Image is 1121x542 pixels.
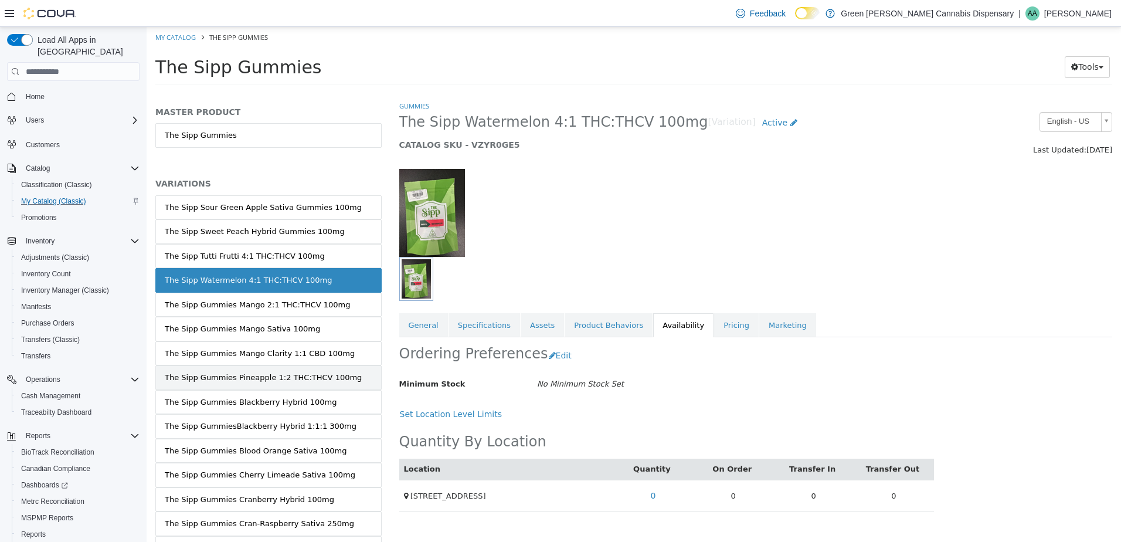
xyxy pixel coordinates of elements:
button: Users [2,112,144,128]
a: Assets [374,286,417,311]
a: Metrc Reconciliation [16,494,89,509]
a: Feedback [731,2,790,25]
span: BioTrack Reconciliation [21,448,94,457]
span: The Sipp Watermelon 4:1 THC:THCV 100mg [253,86,562,104]
a: Product Behaviors [418,286,506,311]
span: Catalog [26,164,50,173]
button: Cash Management [12,388,144,404]
span: Classification (Classic) [16,178,140,192]
h5: CATALOG SKU - VZYR0GE5 [253,113,783,123]
div: The Sipp Gummies Pineapple 1:2 THC:THCV 100mg [18,345,215,357]
div: The Sipp Gummies Mango Sativa 100mg [18,296,174,308]
h2: Ordering Preferences [253,318,402,336]
a: Purchase Orders [16,316,79,330]
a: Dashboards [12,477,144,493]
span: Home [21,89,140,104]
i: No Minimum Stock Set [390,353,477,361]
div: The Sipp Gummies Mango Clarity 1:1 CBD 100mg [18,321,208,333]
button: Metrc Reconciliation [12,493,144,510]
button: MSPMP Reports [12,510,144,526]
button: BioTrack Reconciliation [12,444,144,460]
span: Canadian Compliance [21,464,90,473]
p: | [1018,6,1021,21]
span: Traceabilty Dashboard [21,408,91,417]
span: Purchase Orders [16,316,140,330]
h5: VARIATIONS [9,151,235,162]
a: Dashboards [16,478,73,492]
div: The Sipp Gummies Cherry Limeade Sativa 100mg [18,442,209,454]
a: Traceabilty Dashboard [16,405,96,419]
span: Dashboards [21,480,68,490]
div: The Sipp Sour Green Apple Sativa Gummies 100mg [18,175,215,187]
span: Home [26,92,45,101]
a: Transfers (Classic) [16,333,84,347]
span: Inventory [21,234,140,248]
a: Availability [507,286,567,311]
a: General [253,286,301,311]
span: Manifests [21,302,51,311]
span: AA [1028,6,1037,21]
span: Reports [26,431,50,441]
div: The Sipp Gummies Cranberry Hybrid 100mg [18,467,188,479]
span: Catalog [21,161,140,175]
td: 0 [707,453,787,485]
a: Specifications [302,286,373,311]
span: Transfers [16,349,140,363]
span: Transfers [21,351,50,361]
input: Dark Mode [795,7,820,19]
span: Metrc Reconciliation [21,497,84,506]
button: Inventory [2,233,144,249]
p: [PERSON_NAME] [1044,6,1112,21]
div: The Sipp Gummies Blood Orange Sativa 100mg [18,418,200,430]
span: [STREET_ADDRESS] [264,465,339,473]
small: [Variation] [561,91,609,100]
img: 150 [253,142,318,230]
button: Classification (Classic) [12,177,144,193]
span: Active [616,91,641,100]
button: Operations [21,372,65,387]
span: Load All Apps in [GEOGRAPHIC_DATA] [33,34,140,57]
button: Manifests [12,299,144,315]
button: Transfers (Classic) [12,331,144,348]
a: Home [21,90,49,104]
button: Purchase Orders [12,315,144,331]
span: Minimum Stock [253,353,319,361]
span: Traceabilty Dashboard [16,405,140,419]
span: Inventory [26,236,55,246]
span: Reports [16,527,140,541]
td: 0 [627,453,707,485]
span: Cash Management [21,391,80,401]
a: On Order [566,438,607,446]
span: [DATE] [940,118,966,127]
span: Metrc Reconciliation [16,494,140,509]
div: The Sipp Sweet Peach Hybrid Gummies 100mg [18,199,198,211]
span: Feedback [750,8,786,19]
span: MSPMP Reports [21,513,73,523]
a: Transfer Out [719,438,775,446]
button: Home [2,88,144,105]
button: Inventory [21,234,59,248]
button: Traceabilty Dashboard [12,404,144,421]
button: Users [21,113,49,127]
span: English - US [894,86,950,104]
a: Quantity [487,438,526,446]
div: Amy Akers [1025,6,1040,21]
p: Green [PERSON_NAME] Cannabis Dispensary [841,6,1014,21]
a: Pricing [568,286,612,311]
button: Transfers [12,348,144,364]
button: Catalog [21,161,55,175]
a: Transfers [16,349,55,363]
button: Catalog [2,160,144,177]
span: Promotions [21,213,57,222]
span: Customers [21,137,140,151]
a: English - US [893,85,966,105]
button: Inventory Manager (Classic) [12,282,144,299]
div: The Sipp GummiesBlackberry Hybrid 1:1:1 300mg [18,394,210,405]
h5: MASTER PRODUCT [9,80,235,90]
span: Manifests [16,300,140,314]
button: Tools [918,29,963,51]
button: Customers [2,135,144,153]
a: Manifests [16,300,56,314]
a: The Sipp Gummies [9,96,235,121]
